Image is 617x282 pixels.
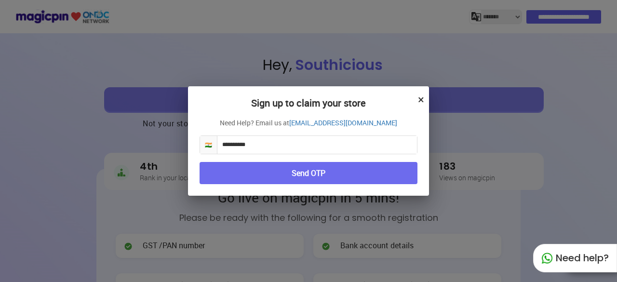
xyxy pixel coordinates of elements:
[541,253,553,264] img: whatapp_green.7240e66a.svg
[289,118,397,128] a: [EMAIL_ADDRESS][DOMAIN_NAME]
[418,91,424,107] button: ×
[200,98,417,118] h2: Sign up to claim your store
[533,244,617,272] div: Need help?
[200,162,417,185] button: Send OTP
[200,136,217,154] span: 🇮🇳
[200,118,417,128] p: Need Help? Email us at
